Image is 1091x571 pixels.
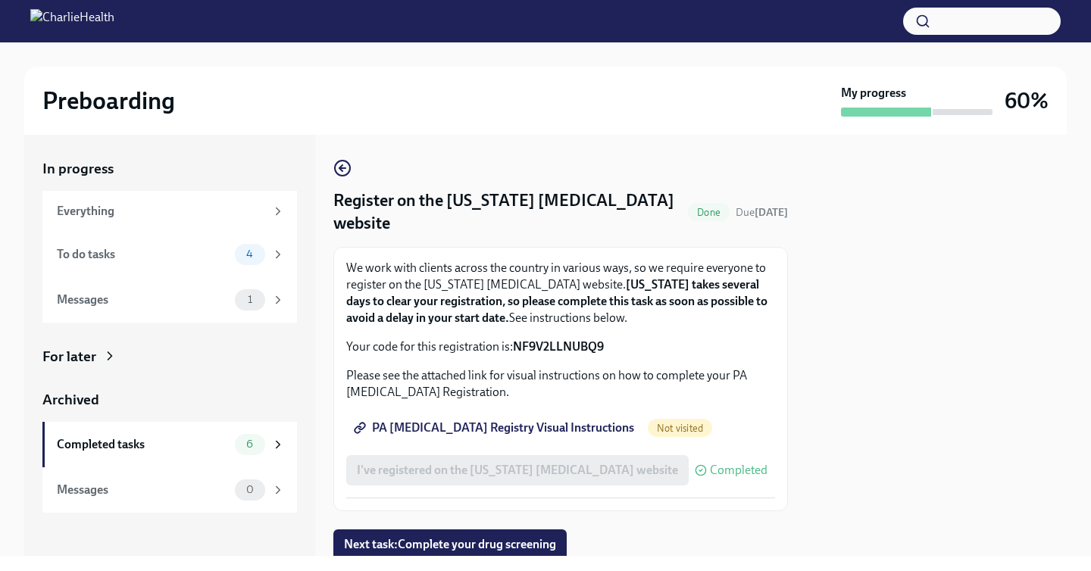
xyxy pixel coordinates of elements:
div: Everything [57,203,265,220]
a: Messages1 [42,277,297,323]
span: 4 [237,248,262,260]
span: 1 [239,294,261,305]
span: Next task : Complete your drug screening [344,537,556,552]
a: PA [MEDICAL_DATA] Registry Visual Instructions [346,413,645,443]
p: We work with clients across the country in various ways, so we require everyone to register on th... [346,260,775,326]
h4: Register on the [US_STATE] [MEDICAL_DATA] website [333,189,682,235]
span: Not visited [648,423,712,434]
a: To do tasks4 [42,232,297,277]
span: 6 [237,438,262,450]
a: Archived [42,390,297,410]
strong: NF9V2LLNUBQ9 [513,339,604,354]
div: Completed tasks [57,436,229,453]
span: Done [688,207,730,218]
h2: Preboarding [42,86,175,116]
div: Messages [57,292,229,308]
h3: 60% [1005,87,1049,114]
strong: [US_STATE] takes several days to clear your registration, so please complete this task as soon as... [346,277,767,325]
strong: My progress [841,85,906,101]
strong: [DATE] [755,206,788,219]
span: Due [736,206,788,219]
span: Completed [710,464,767,476]
div: To do tasks [57,246,229,263]
span: September 5th, 2025 09:00 [736,205,788,220]
span: 0 [237,484,263,495]
a: For later [42,347,297,367]
div: Messages [57,482,229,498]
button: Next task:Complete your drug screening [333,529,567,560]
a: Everything [42,191,297,232]
a: Completed tasks6 [42,422,297,467]
span: PA [MEDICAL_DATA] Registry Visual Instructions [357,420,634,435]
p: Please see the attached link for visual instructions on how to complete your PA [MEDICAL_DATA] Re... [346,367,775,401]
div: For later [42,347,96,367]
img: CharlieHealth [30,9,114,33]
a: In progress [42,159,297,179]
a: Messages0 [42,467,297,513]
p: Your code for this registration is: [346,339,775,355]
